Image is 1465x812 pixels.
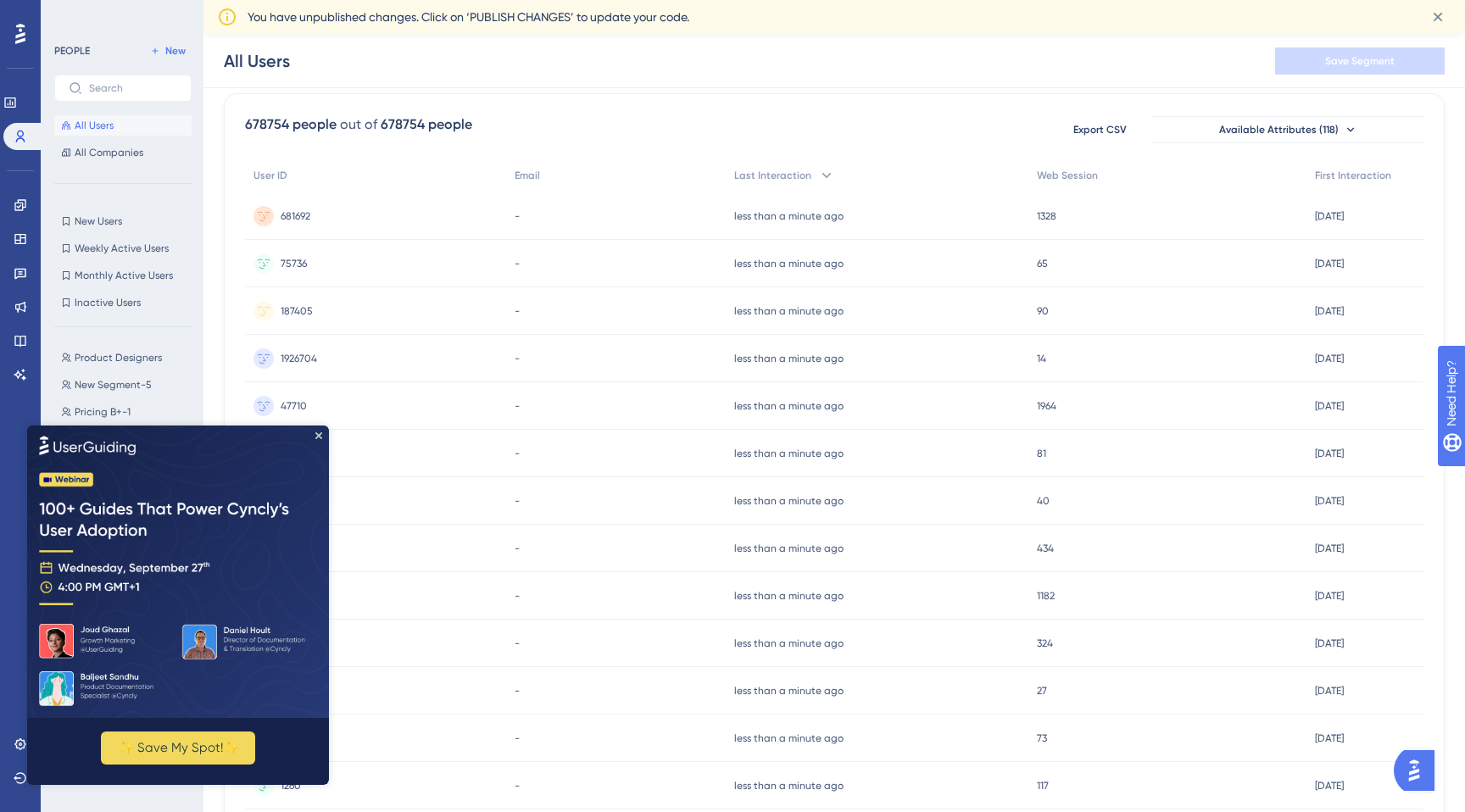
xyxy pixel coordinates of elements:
[515,209,520,223] span: -
[515,494,520,508] span: -
[1037,169,1098,182] span: Web Session
[74,306,228,339] button: ✨ Save My Spot!✨
[515,779,520,793] span: -
[340,114,377,135] div: out of
[281,304,313,318] span: 187405
[1037,684,1047,698] span: 27
[54,142,192,163] button: All Companies
[734,590,844,602] time: less than a minute ago
[75,405,131,419] span: Pricing B+-1
[515,684,520,698] span: -
[734,448,844,459] time: less than a minute ago
[1315,305,1344,317] time: [DATE]
[54,402,202,422] button: Pricing B+-1
[515,399,520,413] span: -
[734,637,844,649] time: less than a minute ago
[1219,123,1339,136] span: Available Attributes (118)
[281,209,310,223] span: 681692
[1315,210,1344,222] time: [DATE]
[75,269,173,282] span: Monthly Active Users
[1037,494,1050,508] span: 40
[1315,448,1344,459] time: [DATE]
[734,400,844,412] time: less than a minute ago
[515,169,540,182] span: Email
[1315,732,1344,744] time: [DATE]
[734,780,844,792] time: less than a minute ago
[144,41,192,61] button: New
[515,352,520,365] span: -
[75,119,114,132] span: All Users
[75,296,141,309] span: Inactive Users
[1037,209,1056,223] span: 1328
[1037,542,1054,555] span: 434
[281,352,317,365] span: 1926704
[1325,54,1395,68] span: Save Segment
[1315,637,1344,649] time: [DATE]
[54,375,202,395] button: New Segment-5
[1152,116,1423,143] button: Available Attributes (118)
[515,589,520,603] span: -
[1315,353,1344,364] time: [DATE]
[1315,258,1344,270] time: [DATE]
[1315,495,1344,507] time: [DATE]
[515,447,520,460] span: -
[1037,731,1047,745] span: 73
[515,731,520,745] span: -
[281,257,307,270] span: 75736
[734,353,844,364] time: less than a minute ago
[734,258,844,270] time: less than a minute ago
[1037,447,1046,460] span: 81
[734,305,844,317] time: less than a minute ago
[248,7,689,27] span: You have unpublished changes. Click on ‘PUBLISH CHANGES’ to update your code.
[515,257,520,270] span: -
[54,211,192,231] button: New Users
[734,542,844,554] time: less than a minute ago
[253,169,287,182] span: User ID
[288,7,295,14] div: Close Preview
[1037,257,1048,270] span: 65
[89,82,177,94] input: Search
[1315,780,1344,792] time: [DATE]
[1037,352,1046,365] span: 14
[734,495,844,507] time: less than a minute ago
[381,114,472,135] div: 678754 people
[734,210,844,222] time: less than a minute ago
[515,637,520,650] span: -
[75,351,162,364] span: Product Designers
[1037,779,1049,793] span: 117
[75,146,143,159] span: All Companies
[54,238,192,259] button: Weekly Active Users
[281,779,301,793] span: 1260
[54,348,202,368] button: Product Designers
[281,399,307,413] span: 47710
[1315,169,1391,182] span: First Interaction
[1057,116,1142,143] button: Export CSV
[165,44,186,58] span: New
[75,214,122,228] span: New Users
[1037,589,1055,603] span: 1182
[1315,685,1344,697] time: [DATE]
[1037,304,1049,318] span: 90
[1073,123,1127,136] span: Export CSV
[40,4,106,25] span: Need Help?
[734,685,844,697] time: less than a minute ago
[1037,637,1053,650] span: 324
[54,44,90,58] div: PEOPLE
[75,242,169,255] span: Weekly Active Users
[734,732,844,744] time: less than a minute ago
[1315,542,1344,554] time: [DATE]
[1394,745,1445,796] iframe: UserGuiding AI Assistant Launcher
[515,542,520,555] span: -
[54,115,192,136] button: All Users
[224,49,290,73] div: All Users
[245,114,337,135] div: 678754 people
[75,378,152,392] span: New Segment-5
[54,265,192,286] button: Monthly Active Users
[54,292,192,313] button: Inactive Users
[1315,400,1344,412] time: [DATE]
[734,169,811,182] span: Last Interaction
[1037,399,1056,413] span: 1964
[515,304,520,318] span: -
[1315,590,1344,602] time: [DATE]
